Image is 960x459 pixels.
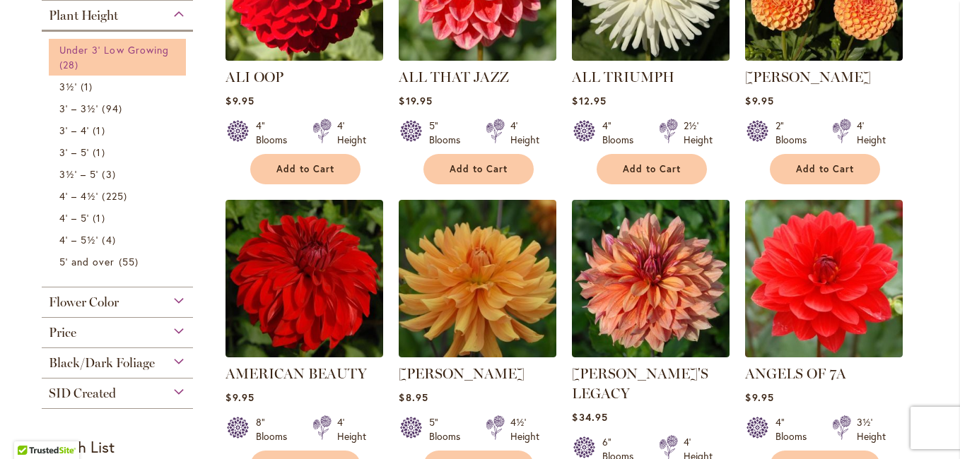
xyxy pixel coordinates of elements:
[276,163,334,175] span: Add to Cart
[857,119,886,147] div: 4' Height
[102,167,119,181] span: 3
[59,167,179,181] a: 3½' – 5' 3
[572,200,730,357] img: Andy's Legacy
[226,200,383,357] img: AMERICAN BEAUTY
[59,145,179,160] a: 3' – 5' 1
[102,189,130,203] span: 225
[684,119,713,147] div: 2½' Height
[429,415,469,443] div: 5" Blooms
[572,410,607,424] span: $34.95
[59,189,179,203] a: 4' – 4½' 225
[450,163,508,175] span: Add to Cart
[226,347,383,360] a: AMERICAN BEAUTY
[226,68,283,85] a: ALI OOP
[59,232,179,247] a: 4' – 5½' 4
[256,119,295,147] div: 4" Blooms
[59,254,179,269] a: 5' and over 55
[102,232,119,247] span: 4
[119,254,142,269] span: 55
[399,200,556,357] img: ANDREW CHARLES
[250,154,361,184] button: Add to Cart
[59,233,98,246] span: 4' – 5½'
[59,255,115,268] span: 5' and over
[226,50,383,64] a: ALI OOP
[745,391,773,404] span: $9.95
[337,119,366,147] div: 4' Height
[226,391,254,404] span: $9.95
[59,57,82,72] span: 28
[59,189,98,203] span: 4' – 4½'
[745,365,846,382] a: ANGELS OF 7A
[59,124,89,137] span: 3' – 4'
[93,123,108,138] span: 1
[423,154,534,184] button: Add to Cart
[11,409,50,448] iframe: Launch Accessibility Center
[745,68,871,85] a: [PERSON_NAME]
[775,415,815,443] div: 4" Blooms
[572,347,730,360] a: Andy's Legacy
[226,365,367,382] a: AMERICAN BEAUTY
[49,8,118,23] span: Plant Height
[745,200,903,357] img: ANGELS OF 7A
[93,210,108,225] span: 1
[102,101,125,116] span: 94
[59,43,169,56] span: Under 3' Low Growing
[59,42,179,72] a: Under 3' Low Growing 28
[399,68,509,85] a: ALL THAT JAZZ
[399,94,432,107] span: $19.95
[399,365,525,382] a: [PERSON_NAME]
[510,119,539,147] div: 4' Height
[572,365,708,402] a: [PERSON_NAME]'S LEGACY
[337,415,366,443] div: 4' Height
[745,50,903,64] a: AMBER QUEEN
[623,163,681,175] span: Add to Cart
[59,101,179,116] a: 3' – 3½' 94
[572,94,606,107] span: $12.95
[59,210,179,225] a: 4' – 5' 1
[796,163,854,175] span: Add to Cart
[597,154,707,184] button: Add to Cart
[770,154,880,184] button: Add to Cart
[857,415,886,443] div: 3½' Height
[59,167,98,181] span: 3½' – 5'
[28,436,115,457] strong: My Wish List
[59,79,179,94] a: 3½' 1
[602,119,642,147] div: 4" Blooms
[59,211,89,225] span: 4' – 5'
[59,102,98,115] span: 3' – 3½'
[399,391,428,404] span: $8.95
[49,325,76,340] span: Price
[399,347,556,360] a: ANDREW CHARLES
[745,94,773,107] span: $9.95
[93,145,108,160] span: 1
[572,68,674,85] a: ALL TRIUMPH
[81,79,96,94] span: 1
[429,119,469,147] div: 5" Blooms
[256,415,295,443] div: 8" Blooms
[49,386,116,401] span: SID Created
[572,50,730,64] a: ALL TRIUMPH
[59,80,77,93] span: 3½'
[49,355,155,371] span: Black/Dark Foliage
[510,415,539,443] div: 4½' Height
[775,119,815,147] div: 2" Blooms
[59,123,179,138] a: 3' – 4' 1
[226,94,254,107] span: $9.95
[59,145,89,159] span: 3' – 5'
[49,294,119,310] span: Flower Color
[745,347,903,360] a: ANGELS OF 7A
[399,50,556,64] a: ALL THAT JAZZ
